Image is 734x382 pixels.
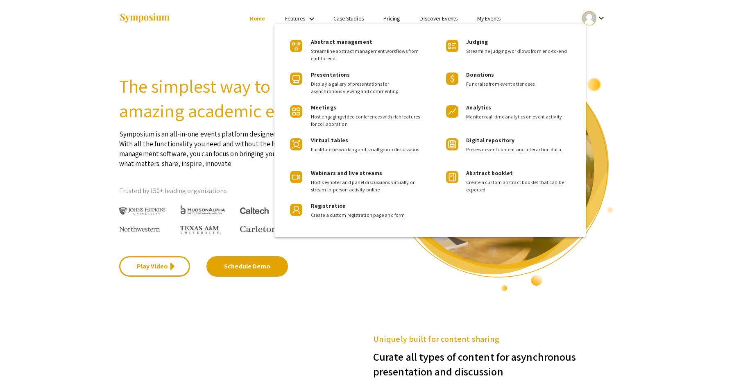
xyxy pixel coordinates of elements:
[311,71,350,78] span: Presentations
[311,48,421,62] span: Streamline abstract management workflows from end-to-end
[290,171,302,183] img: Product Icon
[290,40,302,52] img: Product Icon
[446,73,458,85] img: Product Icon
[466,169,513,177] span: Abstract booklet
[311,38,372,45] span: Abstract management
[290,138,302,150] img: Product Icon
[466,71,494,78] span: Donations
[311,169,383,177] span: Webinars and live streams
[311,80,421,95] span: Display a gallery of presentations for asynchronous viewing and commenting
[466,136,514,144] span: Digital repository
[446,171,458,183] img: Product Icon
[446,40,458,52] img: Product Icon
[466,48,573,55] span: Streamline judging workflows from end-to-end
[466,104,491,111] span: Analytics
[311,179,421,193] span: Host keynotes and panel discussions virtually or stream in-person activity online
[446,105,458,118] img: Product Icon
[290,73,302,85] img: Product Icon
[311,104,336,111] span: Meetings
[311,136,348,144] span: Virtual tables
[466,113,573,121] span: Monitor real-time analytics on event activity
[466,38,488,45] span: Judging
[290,204,302,216] img: Product Icon
[466,179,573,193] span: Create a custom abstract booklet that can be exported
[290,105,302,118] img: Product Icon
[446,138,458,150] img: Product Icon
[311,113,421,128] span: Host engaging video conferences with rich features for collaboration
[466,146,573,153] span: Preserve event content and interaction data
[311,146,421,153] span: Facilitate networking and small group discussions
[311,202,346,209] span: Registration
[466,80,573,88] span: Fundraise from event attendees
[311,211,421,219] span: Create a custom registration page and form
